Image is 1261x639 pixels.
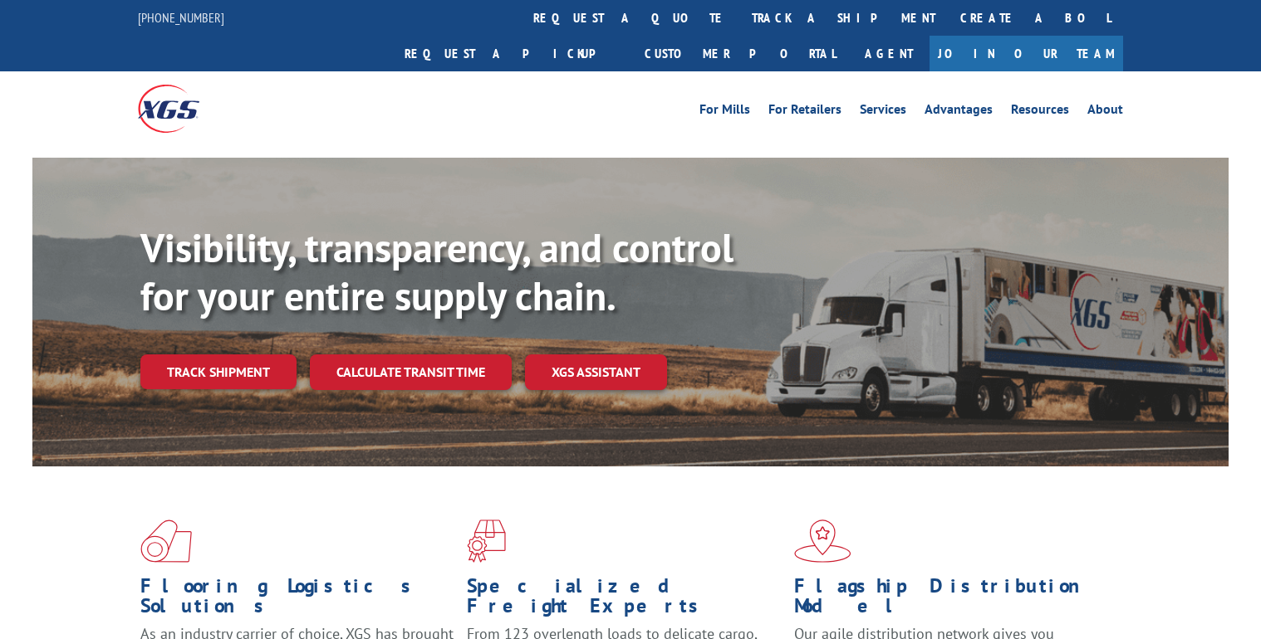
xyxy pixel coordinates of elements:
[925,103,993,121] a: Advantages
[140,222,734,321] b: Visibility, transparency, and control for your entire supply chain.
[140,519,192,563] img: xgs-icon-total-supply-chain-intelligence-red
[860,103,906,121] a: Services
[632,36,848,71] a: Customer Portal
[310,354,512,390] a: Calculate transit time
[467,576,781,624] h1: Specialized Freight Experts
[140,354,297,389] a: Track shipment
[794,519,851,563] img: xgs-icon-flagship-distribution-model-red
[794,576,1108,624] h1: Flagship Distribution Model
[1011,103,1069,121] a: Resources
[467,519,506,563] img: xgs-icon-focused-on-flooring-red
[392,36,632,71] a: Request a pickup
[848,36,930,71] a: Agent
[1087,103,1123,121] a: About
[768,103,841,121] a: For Retailers
[140,576,454,624] h1: Flooring Logistics Solutions
[699,103,750,121] a: For Mills
[525,354,667,390] a: XGS ASSISTANT
[930,36,1123,71] a: Join Our Team
[138,9,224,26] a: [PHONE_NUMBER]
